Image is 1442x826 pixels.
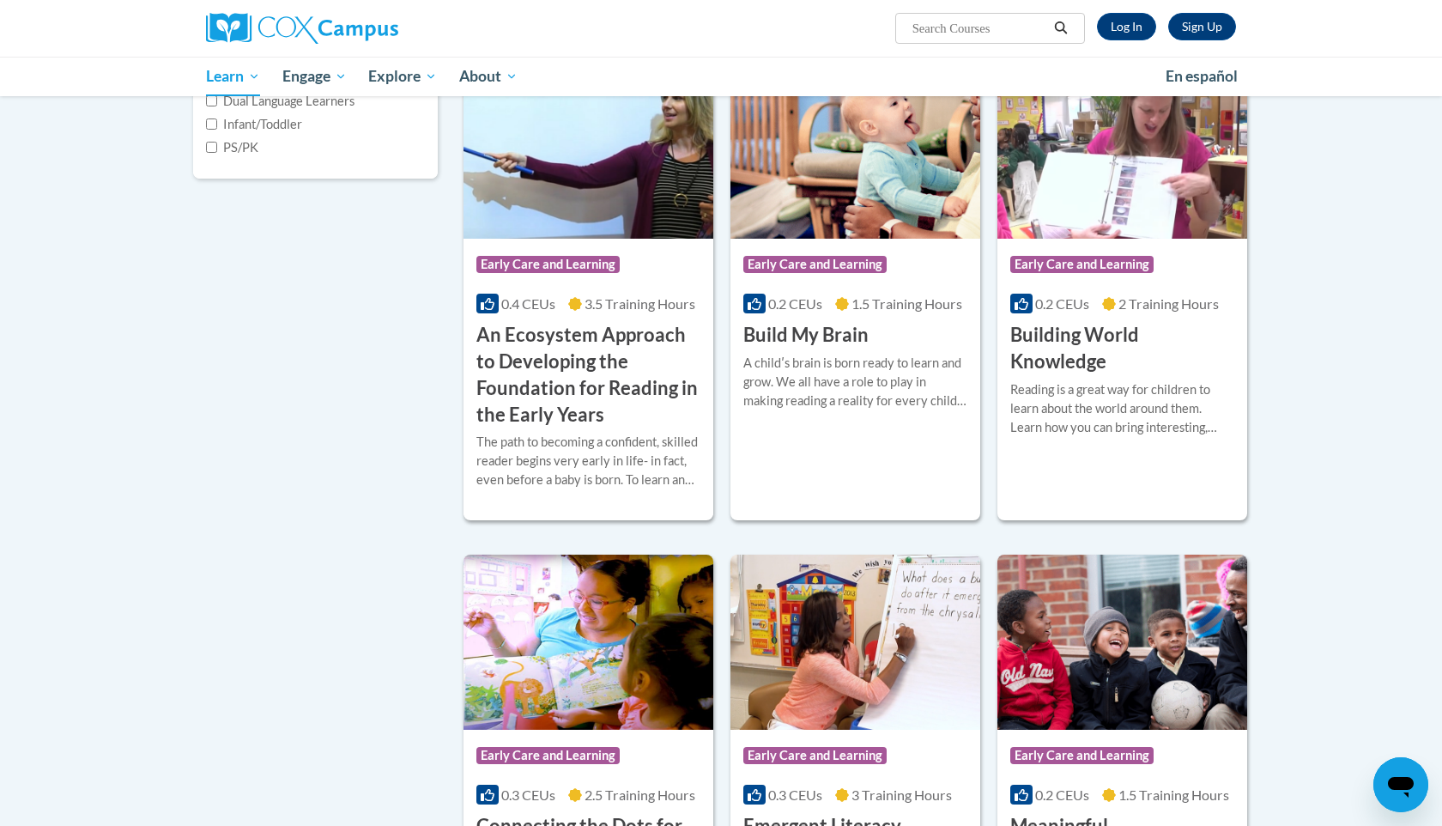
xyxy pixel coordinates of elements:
[1035,787,1089,803] span: 0.2 CEUs
[206,95,217,106] input: Checkbox for Options
[851,787,952,803] span: 3 Training Hours
[585,787,695,803] span: 2.5 Training Hours
[1373,757,1428,812] iframe: Button to launch messaging window
[1097,13,1156,40] a: Log In
[206,13,398,44] img: Cox Campus
[271,57,358,96] a: Engage
[476,322,700,428] h3: An Ecosystem Approach to Developing the Foundation for Reading in the Early Years
[743,322,869,349] h3: Build My Brain
[851,295,962,312] span: 1.5 Training Hours
[206,66,260,87] span: Learn
[463,64,713,520] a: Course LogoEarly Care and Learning0.4 CEUs3.5 Training Hours An Ecosystem Approach to Developing ...
[206,92,354,111] label: Dual Language Learners
[1118,787,1229,803] span: 1.5 Training Hours
[768,295,822,312] span: 0.2 CEUs
[448,57,529,96] a: About
[1166,67,1238,85] span: En español
[743,256,887,273] span: Early Care and Learning
[357,57,448,96] a: Explore
[206,13,532,44] a: Cox Campus
[997,64,1247,520] a: Course LogoEarly Care and Learning0.2 CEUs2 Training Hours Building World KnowledgeReading is a g...
[180,57,1262,96] div: Main menu
[1048,18,1074,39] button: Search
[501,295,555,312] span: 0.4 CEUs
[585,295,695,312] span: 3.5 Training Hours
[368,66,437,87] span: Explore
[1010,256,1154,273] span: Early Care and Learning
[476,256,620,273] span: Early Care and Learning
[206,115,302,134] label: Infant/Toddler
[463,555,713,730] img: Course Logo
[768,787,822,803] span: 0.3 CEUs
[743,354,967,410] div: A childʹs brain is born ready to learn and grow. We all have a role to play in making reading a r...
[463,64,713,239] img: Course Logo
[997,555,1247,730] img: Course Logo
[1168,13,1236,40] a: Register
[195,57,271,96] a: Learn
[730,555,980,730] img: Course Logo
[997,64,1247,239] img: Course Logo
[1118,295,1219,312] span: 2 Training Hours
[501,787,555,803] span: 0.3 CEUs
[206,138,258,157] label: PS/PK
[206,142,217,153] input: Checkbox for Options
[1010,322,1234,375] h3: Building World Knowledge
[459,66,518,87] span: About
[1154,58,1249,94] a: En español
[476,747,620,764] span: Early Care and Learning
[743,747,887,764] span: Early Care and Learning
[730,64,980,239] img: Course Logo
[476,433,700,489] div: The path to becoming a confident, skilled reader begins very early in life- in fact, even before ...
[282,66,347,87] span: Engage
[1010,380,1234,437] div: Reading is a great way for children to learn about the world around them. Learn how you can bring...
[730,64,980,520] a: Course LogoEarly Care and Learning0.2 CEUs1.5 Training Hours Build My BrainA childʹs brain is bor...
[206,118,217,130] input: Checkbox for Options
[1035,295,1089,312] span: 0.2 CEUs
[911,18,1048,39] input: Search Courses
[1010,747,1154,764] span: Early Care and Learning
